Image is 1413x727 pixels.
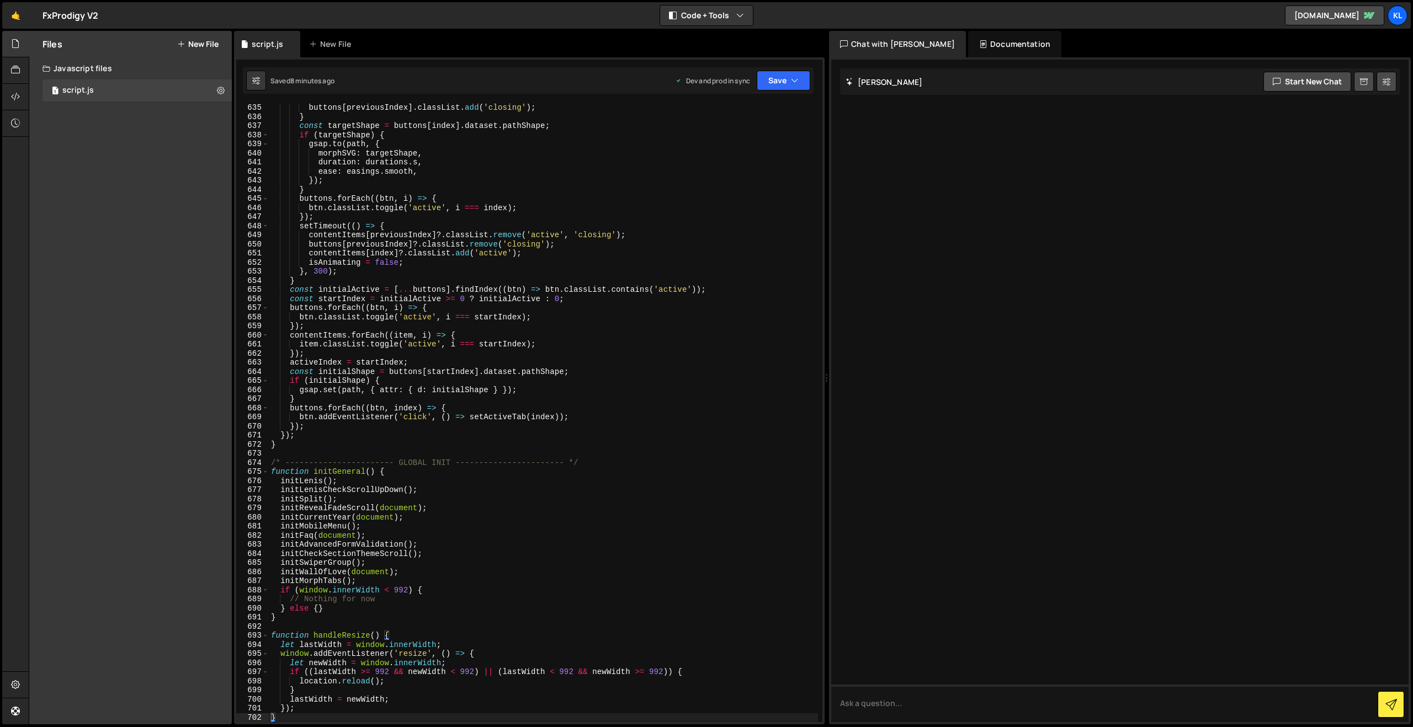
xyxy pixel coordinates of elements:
div: 640 [236,149,269,158]
div: 675 [236,467,269,477]
div: 666 [236,386,269,395]
div: 674 [236,458,269,468]
div: 655 [236,285,269,295]
div: 690 [236,604,269,613]
div: 646 [236,204,269,213]
div: 665 [236,376,269,386]
div: 660 [236,331,269,340]
div: 669 [236,413,269,422]
div: 654 [236,276,269,286]
div: 701 [236,704,269,713]
div: 637 [236,121,269,131]
div: 649 [236,231,269,240]
div: 650 [236,240,269,249]
div: 685 [236,558,269,568]
div: 699 [236,686,269,695]
div: 651 [236,249,269,258]
div: 679 [236,504,269,513]
div: 678 [236,495,269,504]
div: 698 [236,677,269,686]
div: 688 [236,586,269,595]
button: New File [177,40,219,49]
div: 658 [236,313,269,322]
div: 691 [236,613,269,622]
div: 695 [236,649,269,659]
div: 664 [236,367,269,377]
div: script.js [252,39,283,50]
div: New File [309,39,355,50]
div: 656 [236,295,269,304]
a: Kl [1388,6,1407,25]
div: 642 [236,167,269,177]
div: 689 [236,595,269,604]
div: Dev and prod in sync [675,76,750,85]
div: Chat with [PERSON_NAME] [829,31,966,57]
div: 668 [236,404,269,413]
div: Javascript files [29,57,232,79]
div: 641 [236,158,269,167]
div: script.js [62,85,94,95]
div: 636 [236,113,269,122]
div: 672 [236,440,269,450]
span: 1 [52,87,59,96]
div: 697 [236,667,269,677]
button: Save [757,71,810,90]
a: 🤙 [2,2,29,29]
div: FxProdigy V2 [43,9,98,22]
div: 686 [236,568,269,577]
div: 644 [236,185,269,195]
div: 700 [236,695,269,704]
div: 682 [236,531,269,541]
div: 645 [236,194,269,204]
div: 653 [236,267,269,276]
div: 667 [236,394,269,404]
div: 671 [236,431,269,440]
div: Documentation [968,31,1061,57]
div: 17221/47649.js [43,79,232,101]
div: 680 [236,513,269,522]
h2: [PERSON_NAME] [846,77,922,87]
div: 687 [236,576,269,586]
div: 663 [236,358,269,367]
div: 681 [236,522,269,531]
div: 8 minutes ago [290,76,334,85]
div: 648 [236,222,269,231]
div: Saved [270,76,334,85]
div: 677 [236,485,269,495]
div: 676 [236,477,269,486]
a: [DOMAIN_NAME] [1285,6,1384,25]
h2: Files [43,38,62,50]
button: Code + Tools [660,6,753,25]
div: 659 [236,322,269,331]
div: 639 [236,140,269,149]
div: 702 [236,713,269,723]
div: 684 [236,549,269,559]
div: 661 [236,340,269,349]
div: 670 [236,422,269,431]
div: 662 [236,349,269,359]
div: 652 [236,258,269,268]
div: 647 [236,212,269,222]
div: 638 [236,131,269,140]
div: 696 [236,659,269,668]
div: 673 [236,449,269,458]
div: 692 [236,622,269,632]
div: 635 [236,103,269,113]
div: 694 [236,640,269,650]
div: 657 [236,303,269,313]
button: Start new chat [1263,72,1351,92]
div: 643 [236,176,269,185]
div: 683 [236,540,269,549]
div: 693 [236,631,269,640]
